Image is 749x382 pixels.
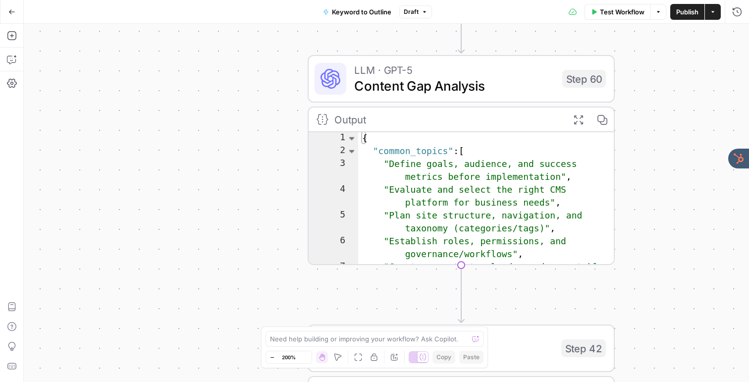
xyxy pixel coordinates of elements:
button: Paste [459,351,483,364]
div: 2 [309,145,358,158]
span: Paste [463,353,480,362]
div: 5 [309,210,358,235]
span: Toggle code folding, rows 2 through 15 [346,145,357,158]
div: 7 [309,261,358,287]
div: Step 42 [561,339,606,357]
span: Toggle code folding, rows 1 through 113 [346,132,357,145]
span: Draft [404,7,419,16]
span: Test Workflow [600,7,644,17]
g: Edge from step_60 to step_42 [458,265,464,323]
div: 3 [309,158,358,184]
div: 6 [309,235,358,261]
button: Draft [399,5,432,18]
button: Test Workflow [585,4,650,20]
span: Copy [436,353,451,362]
span: 200% [282,353,296,361]
div: Step 60 [562,70,606,88]
span: Keyword to Outline [332,7,391,17]
div: 1 [309,132,358,145]
button: Copy [432,351,455,364]
div: Output [334,111,560,127]
div: 4 [309,184,358,210]
div: LLM · GPT-5Content Gap AnalysisStep 60Output{ "common_topics":[ "Define goals, audience, and succ... [308,55,615,265]
span: Publish [676,7,698,17]
button: Publish [670,4,704,20]
span: LLM · GPT-5 [354,62,554,78]
span: Content Gap Analysis [354,76,554,96]
button: Keyword to Outline [317,4,397,20]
